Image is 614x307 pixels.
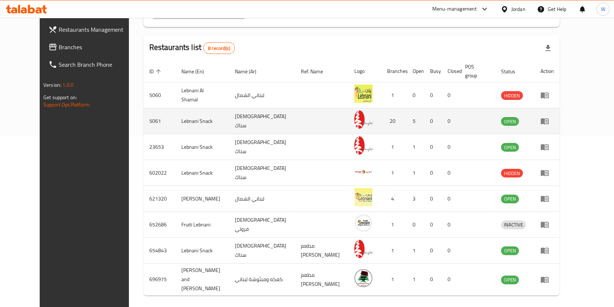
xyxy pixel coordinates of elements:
[442,238,459,264] td: 0
[442,82,459,108] td: 0
[354,214,373,232] img: Fruiti Lebnani
[442,264,459,296] td: 0
[407,186,424,212] td: 3
[501,169,523,178] span: HIDDEN
[176,160,229,186] td: Lebnani Snack
[43,93,77,102] span: Get support on:
[407,160,424,186] td: 1
[442,212,459,238] td: 0
[354,85,373,103] img: Lebnani Al Shamal
[176,238,229,264] td: Lebnani Snack
[424,60,442,82] th: Busy
[354,188,373,206] img: Lebnani Alshamal
[442,160,459,186] td: 0
[204,45,235,52] span: 8 record(s)
[501,195,519,203] span: OPEN
[143,60,560,296] table: enhanced table
[43,100,90,109] a: Support.OpsPlatform
[149,67,163,76] span: ID
[59,60,137,69] span: Search Branch Phone
[381,134,407,160] td: 1
[349,60,381,82] th: Logo
[301,67,332,76] span: Ref. Name
[501,67,525,76] span: Status
[354,240,373,258] img: Lebnani Snack
[407,60,424,82] th: Open
[501,117,519,126] span: OPEN
[501,276,519,284] span: OPEN
[181,67,213,76] span: Name (En)
[501,92,523,100] span: HIDDEN
[229,82,295,108] td: لبناني الشمال
[540,143,554,151] div: Menu
[354,162,373,180] img: Lebnani Snack
[143,134,176,160] td: 23653
[176,264,229,296] td: [PERSON_NAME] and [PERSON_NAME]
[43,80,61,90] span: Version:
[43,38,142,56] a: Branches
[203,42,235,54] div: Total records count
[176,212,229,238] td: Fruiti Lebnani
[381,108,407,134] td: 20
[381,186,407,212] td: 4
[381,238,407,264] td: 1
[176,134,229,160] td: Lebnani Snack
[465,62,487,80] span: POS group
[381,264,407,296] td: 1
[442,186,459,212] td: 0
[143,108,176,134] td: 5061
[424,160,442,186] td: 0
[601,5,605,13] span: W
[540,220,554,229] div: Menu
[501,246,519,255] span: OPEN
[381,212,407,238] td: 1
[59,25,137,34] span: Restaurants Management
[407,108,424,134] td: 5
[539,39,557,57] div: Export file
[295,238,349,264] td: مطعم [PERSON_NAME]
[501,221,526,229] span: INACTIVE
[407,134,424,160] td: 1
[381,60,407,82] th: Branches
[540,275,554,284] div: Menu
[540,194,554,203] div: Menu
[43,21,142,38] a: Restaurants Management
[407,82,424,108] td: 0
[43,56,142,73] a: Search Branch Phone
[143,186,176,212] td: 621320
[176,82,229,108] td: Lebnani Al Shamal
[229,108,295,134] td: [DEMOGRAPHIC_DATA] سناك
[424,134,442,160] td: 0
[442,134,459,160] td: 0
[381,82,407,108] td: 1
[381,160,407,186] td: 1
[143,264,176,296] td: 696975
[62,80,74,90] span: 1.0.0
[143,212,176,238] td: 652686
[424,238,442,264] td: 0
[540,91,554,100] div: Menu
[229,134,295,160] td: [DEMOGRAPHIC_DATA] سناك
[442,60,459,82] th: Closed
[432,5,477,13] div: Menu-management
[143,160,176,186] td: 602022
[354,269,373,287] img: Lebnani Kaaka and Manouche
[229,186,295,212] td: لبناني الشمال
[176,108,229,134] td: Lebnani Snack
[143,82,176,108] td: 5060
[424,108,442,134] td: 0
[149,42,235,54] h2: Restaurants list
[354,136,373,155] img: Lebnani Snack
[540,168,554,177] div: Menu
[511,5,526,13] div: Jordan
[407,264,424,296] td: 1
[229,160,295,186] td: [DEMOGRAPHIC_DATA] سناك
[143,238,176,264] td: 654843
[535,60,560,82] th: Action
[501,143,519,152] span: OPEN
